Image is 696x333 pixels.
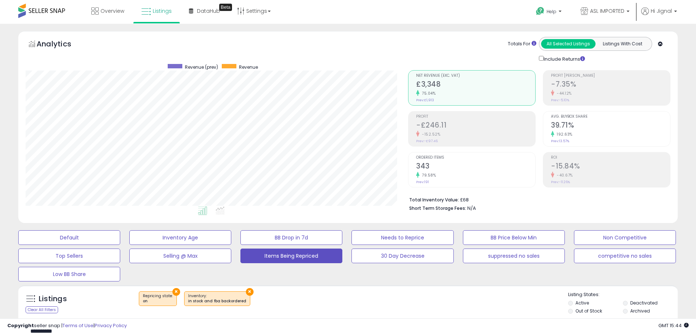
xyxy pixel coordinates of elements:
h2: 39.71% [551,121,670,131]
span: Revenue (prev) [185,64,218,70]
span: Hi Jignal [651,7,672,15]
span: Listings [153,7,172,15]
span: Profit [416,115,535,119]
h2: £3,348 [416,80,535,90]
small: Prev: 13.57% [551,139,569,143]
button: Listings With Cost [595,39,650,49]
button: Top Sellers [18,249,120,263]
div: on [143,299,173,304]
i: Get Help [536,7,545,16]
button: × [246,288,254,296]
span: Ordered Items [416,156,535,160]
span: 2025-10-8 15:44 GMT [658,322,689,329]
span: Repricing state : [143,293,173,304]
button: BB Price Below Min [463,230,565,245]
button: Needs to Reprice [351,230,453,245]
p: Listing States: [568,291,678,298]
small: 75.04% [419,91,436,96]
span: N/A [467,205,476,212]
button: Non Competitive [574,230,676,245]
label: Deactivated [630,300,658,306]
small: Prev: -5.10% [551,98,569,102]
h5: Listings [39,294,67,304]
li: £68 [409,195,665,204]
button: × [172,288,180,296]
span: ASL IMPORTED [590,7,624,15]
b: Total Inventory Value: [409,197,459,203]
a: Hi Jignal [641,7,677,24]
button: All Selected Listings [541,39,596,49]
span: Profit [PERSON_NAME] [551,74,670,78]
small: Prev: £1,913 [416,98,434,102]
small: -40.67% [554,173,573,178]
small: -152.52% [419,132,440,137]
div: in stock and fba backordered [188,299,246,304]
div: Include Returns [533,54,594,63]
button: suppressed no sales [463,249,565,263]
small: 79.58% [419,173,436,178]
h2: 343 [416,162,535,172]
button: 30 Day Decrease [351,249,453,263]
strong: Copyright [7,322,34,329]
div: seller snap | | [7,322,127,329]
a: Terms of Use [62,322,94,329]
span: Help [547,8,556,15]
h5: Analytics [37,39,85,51]
span: Overview [100,7,124,15]
div: Clear All Filters [26,306,58,313]
button: Default [18,230,120,245]
div: Totals For [508,41,536,48]
div: Tooltip anchor [219,4,232,11]
span: Inventory : [188,293,246,304]
span: Net Revenue (Exc. VAT) [416,74,535,78]
button: Low BB Share [18,267,120,281]
button: competitive no sales [574,249,676,263]
small: -44.12% [554,91,572,96]
label: Active [575,300,589,306]
small: Prev: -£97.46 [416,139,438,143]
label: Archived [630,308,650,314]
button: BB Drop in 7d [240,230,342,245]
span: Avg. Buybox Share [551,115,670,119]
span: DataHub [197,7,220,15]
b: Short Term Storage Fees: [409,205,466,211]
button: Inventory Age [129,230,231,245]
button: Selling @ Max [129,249,231,263]
h2: -7.35% [551,80,670,90]
label: Out of Stock [575,308,602,314]
span: Revenue [239,64,258,70]
small: 192.63% [554,132,573,137]
a: Privacy Policy [95,322,127,329]
button: Items Being Repriced [240,249,342,263]
small: Prev: 191 [416,180,429,184]
h2: -£246.11 [416,121,535,131]
small: Prev: -11.26% [551,180,570,184]
a: Help [530,1,569,24]
h2: -15.84% [551,162,670,172]
span: ROI [551,156,670,160]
